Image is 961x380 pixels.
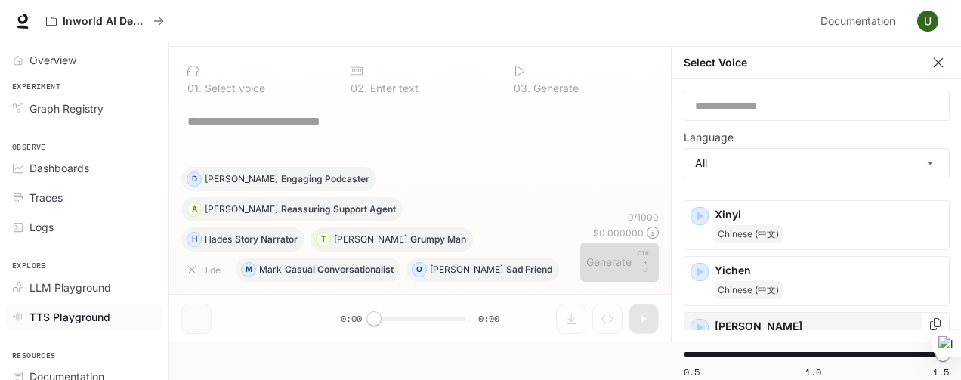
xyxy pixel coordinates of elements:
[205,205,278,214] p: [PERSON_NAME]
[29,280,111,295] span: LLM Playground
[39,6,171,36] button: All workspaces
[63,15,147,28] p: Inworld AI Demos
[281,205,396,214] p: Reassuring Support Agent
[715,281,782,299] span: Chinese (中文)
[814,6,907,36] a: Documentation
[334,235,407,244] p: [PERSON_NAME]
[29,190,63,205] span: Traces
[684,132,734,143] p: Language
[917,11,938,32] img: User avatar
[715,225,782,243] span: Chinese (中文)
[715,207,943,222] p: Xinyi
[285,265,394,274] p: Casual Conversationalist
[6,304,162,330] a: TTS Playground
[259,265,282,274] p: Mark
[29,100,104,116] span: Graph Registry
[6,95,162,122] a: Graph Registry
[187,167,201,191] div: D
[933,366,949,378] span: 1.5
[514,83,530,94] p: 0 3 .
[530,83,579,94] p: Generate
[181,258,230,282] button: Hide
[205,235,232,244] p: Hades
[236,258,400,282] button: MMarkCasual Conversationalist
[202,83,265,94] p: Select voice
[715,263,943,278] p: Yichen
[181,227,304,252] button: HHadesStory Narrator
[684,149,949,178] div: All
[181,167,376,191] button: D[PERSON_NAME]Engaging Podcaster
[684,366,700,378] span: 0.5
[281,175,369,184] p: Engaging Podcaster
[410,235,466,244] p: Grumpy Man
[6,274,162,301] a: LLM Playground
[351,83,367,94] p: 0 2 .
[506,265,552,274] p: Sad Friend
[187,227,201,252] div: H
[6,214,162,240] a: Logs
[29,160,89,176] span: Dashboards
[29,219,54,235] span: Logs
[406,258,559,282] button: O[PERSON_NAME]Sad Friend
[805,366,821,378] span: 1.0
[242,258,255,282] div: M
[235,235,298,244] p: Story Narrator
[913,6,943,36] button: User avatar
[311,227,473,252] button: T[PERSON_NAME]Grumpy Man
[430,265,503,274] p: [PERSON_NAME]
[187,83,202,94] p: 0 1 .
[820,12,895,31] span: Documentation
[317,227,330,252] div: T
[205,175,278,184] p: [PERSON_NAME]
[181,197,403,221] button: A[PERSON_NAME]Reassuring Support Agent
[6,184,162,211] a: Traces
[6,155,162,181] a: Dashboards
[29,52,76,68] span: Overview
[928,318,943,330] button: Copy Voice ID
[715,319,943,334] p: [PERSON_NAME]
[367,83,419,94] p: Enter text
[413,258,426,282] div: O
[29,309,110,325] span: TTS Playground
[187,197,201,221] div: A
[6,47,162,73] a: Overview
